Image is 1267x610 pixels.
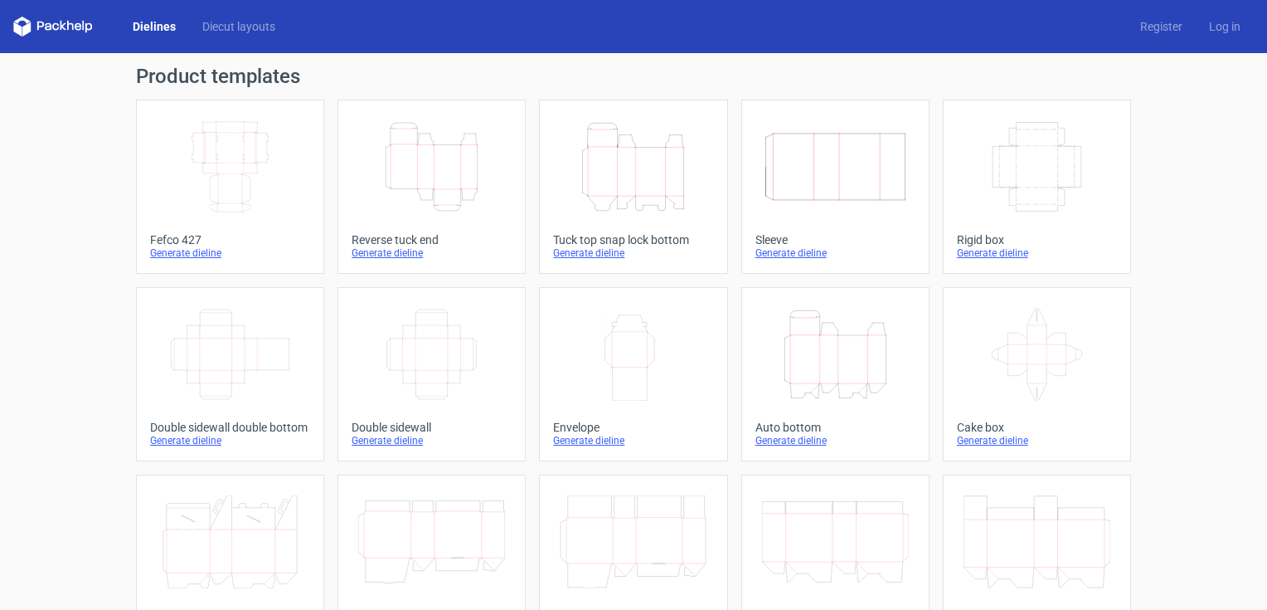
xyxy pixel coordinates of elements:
a: Double sidewallGenerate dieline [337,287,526,461]
a: Diecut layouts [189,18,289,35]
a: Tuck top snap lock bottomGenerate dieline [539,100,727,274]
a: SleeveGenerate dieline [741,100,930,274]
a: Fefco 427Generate dieline [136,100,324,274]
div: Double sidewall [352,421,512,434]
div: Double sidewall double bottom [150,421,310,434]
div: Generate dieline [755,434,915,447]
div: Generate dieline [150,246,310,260]
a: Rigid boxGenerate dieline [943,100,1131,274]
div: Generate dieline [352,434,512,447]
div: Generate dieline [553,246,713,260]
div: Generate dieline [957,246,1117,260]
div: Rigid box [957,233,1117,246]
a: Reverse tuck endGenerate dieline [337,100,526,274]
div: Envelope [553,421,713,434]
a: Cake boxGenerate dieline [943,287,1131,461]
h1: Product templates [136,66,1131,86]
div: Generate dieline [957,434,1117,447]
a: Auto bottomGenerate dieline [741,287,930,461]
a: Dielines [119,18,189,35]
div: Tuck top snap lock bottom [553,233,713,246]
div: Sleeve [755,233,915,246]
div: Generate dieline [352,246,512,260]
a: Register [1127,18,1196,35]
a: EnvelopeGenerate dieline [539,287,727,461]
a: Log in [1196,18,1254,35]
a: Double sidewall double bottomGenerate dieline [136,287,324,461]
div: Reverse tuck end [352,233,512,246]
div: Generate dieline [755,246,915,260]
div: Cake box [957,421,1117,434]
div: Generate dieline [553,434,713,447]
div: Generate dieline [150,434,310,447]
div: Fefco 427 [150,233,310,246]
div: Auto bottom [755,421,915,434]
